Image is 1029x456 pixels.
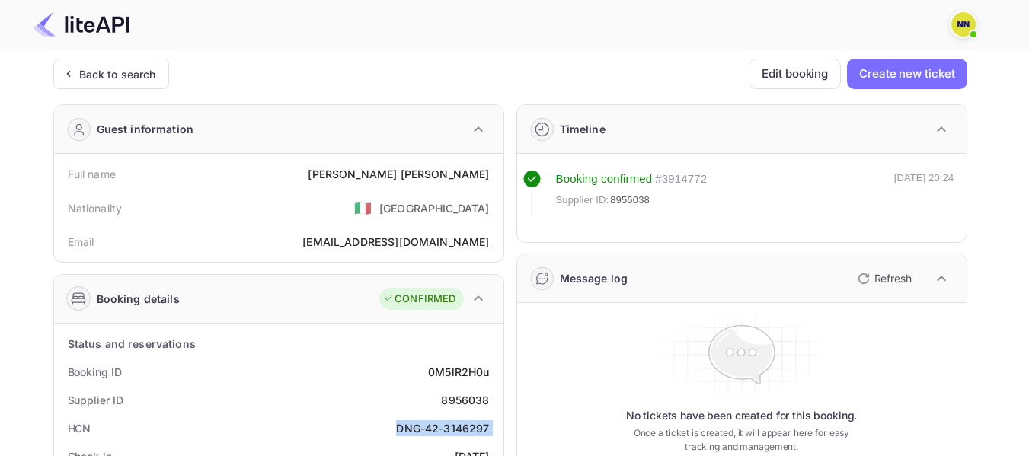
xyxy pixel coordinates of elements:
[951,12,976,37] img: N/A N/A
[626,408,858,423] p: No tickets have been created for this booking.
[610,193,650,208] span: 8956038
[302,234,489,250] div: [EMAIL_ADDRESS][DOMAIN_NAME]
[848,266,918,291] button: Refresh
[428,364,489,380] div: 0M5lR2H0u
[556,193,609,208] span: Supplier ID:
[556,171,653,188] div: Booking confirmed
[383,292,455,307] div: CONFIRMED
[79,66,156,82] div: Back to search
[68,336,196,352] div: Status and reservations
[97,291,180,307] div: Booking details
[68,392,123,408] div: Supplier ID
[441,392,489,408] div: 8956038
[622,426,862,454] p: Once a ticket is created, it will appear here for easy tracking and management.
[894,171,954,215] div: [DATE] 20:24
[847,59,967,89] button: Create new ticket
[560,121,606,137] div: Timeline
[874,270,912,286] p: Refresh
[560,270,628,286] div: Message log
[308,166,489,182] div: [PERSON_NAME] [PERSON_NAME]
[68,166,116,182] div: Full name
[68,200,123,216] div: Nationality
[396,420,489,436] div: DNG-42-3146297
[68,364,122,380] div: Booking ID
[655,171,707,188] div: # 3914772
[68,420,91,436] div: HCN
[34,12,129,37] img: LiteAPI Logo
[97,121,194,137] div: Guest information
[354,194,372,222] span: United States
[379,200,490,216] div: [GEOGRAPHIC_DATA]
[749,59,841,89] button: Edit booking
[68,234,94,250] div: Email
